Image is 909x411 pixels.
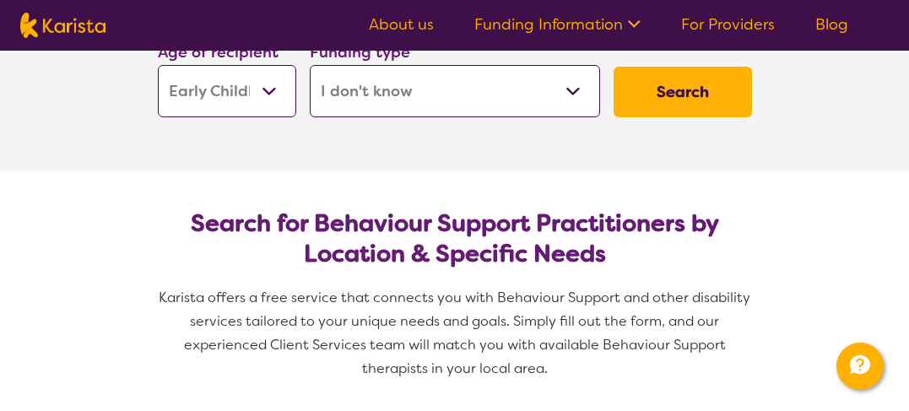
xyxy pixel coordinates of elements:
[171,208,739,269] h2: Search for Behaviour Support Practitioners by Location & Specific Needs
[158,42,279,62] label: Age of recipient
[815,14,848,35] a: Blog
[614,67,752,117] button: Search
[310,42,410,62] label: Funding type
[681,14,775,35] a: For Providers
[836,343,884,390] button: Channel Menu
[474,14,641,35] a: Funding Information
[151,286,759,381] p: Karista offers a free service that connects you with Behaviour Support and other disability servi...
[369,14,434,35] a: About us
[20,13,106,38] img: Karista logo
